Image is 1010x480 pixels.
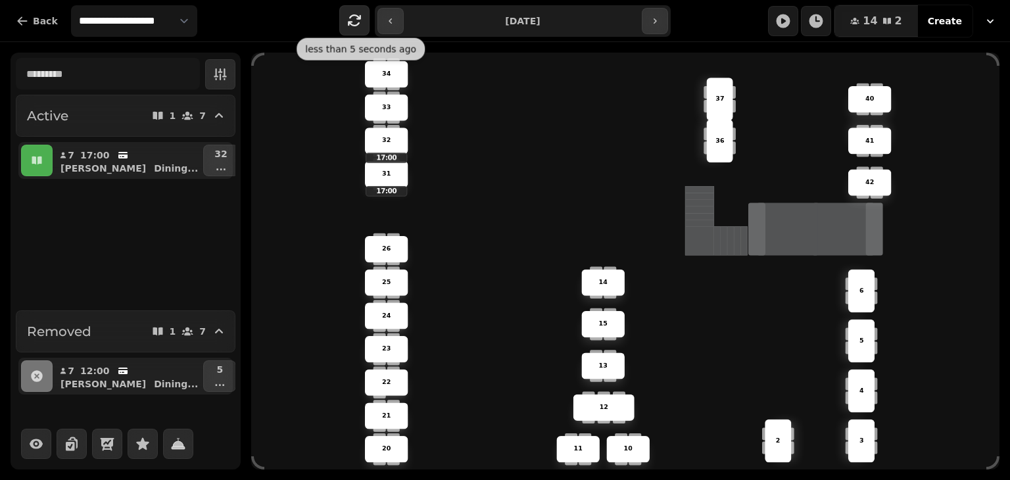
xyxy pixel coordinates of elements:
[859,386,864,395] p: 4
[917,5,973,37] button: Create
[599,361,608,370] p: 13
[16,95,235,137] button: Active17
[27,322,91,341] h2: Removed
[154,377,198,391] p: Dining ...
[214,376,225,389] p: ...
[5,5,68,37] button: Back
[382,345,391,354] p: 23
[599,320,608,329] p: 15
[865,95,874,104] p: 40
[33,16,58,26] span: Back
[203,360,236,392] button: 5...
[214,160,227,174] p: ...
[80,364,110,377] p: 12:00
[55,360,201,392] button: 712:00[PERSON_NAME]Dining...
[297,38,425,60] div: less than 5 seconds ago
[382,170,391,179] p: 31
[859,336,864,345] p: 5
[55,145,201,176] button: 717:00[PERSON_NAME]Dining...
[859,286,864,295] p: 6
[60,377,146,391] p: [PERSON_NAME]
[16,310,235,352] button: Removed17
[382,245,391,254] p: 26
[865,136,874,145] p: 41
[859,436,864,445] p: 3
[599,278,608,287] p: 14
[170,111,176,120] p: 1
[382,103,391,112] p: 33
[865,178,874,187] p: 42
[199,327,206,336] p: 7
[863,16,877,26] span: 14
[67,364,75,377] p: 7
[715,95,724,104] p: 37
[624,444,633,454] p: 10
[214,147,227,160] p: 32
[366,187,406,195] p: 17:00
[382,378,391,387] p: 22
[382,278,391,287] p: 25
[154,162,198,175] p: Dining ...
[199,111,206,120] p: 7
[715,136,724,145] p: 36
[928,16,962,26] span: Create
[574,444,583,454] p: 11
[214,363,225,376] p: 5
[366,154,406,162] p: 17:00
[203,145,238,176] button: 32...
[27,107,68,125] h2: Active
[382,136,391,145] p: 32
[67,149,75,162] p: 7
[382,411,391,420] p: 21
[170,327,176,336] p: 1
[382,70,391,79] p: 34
[382,444,391,454] p: 20
[600,403,608,412] p: 12
[834,5,917,37] button: 142
[60,162,146,175] p: [PERSON_NAME]
[80,149,110,162] p: 17:00
[382,311,391,320] p: 24
[776,436,781,445] p: 2
[895,16,902,26] span: 2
